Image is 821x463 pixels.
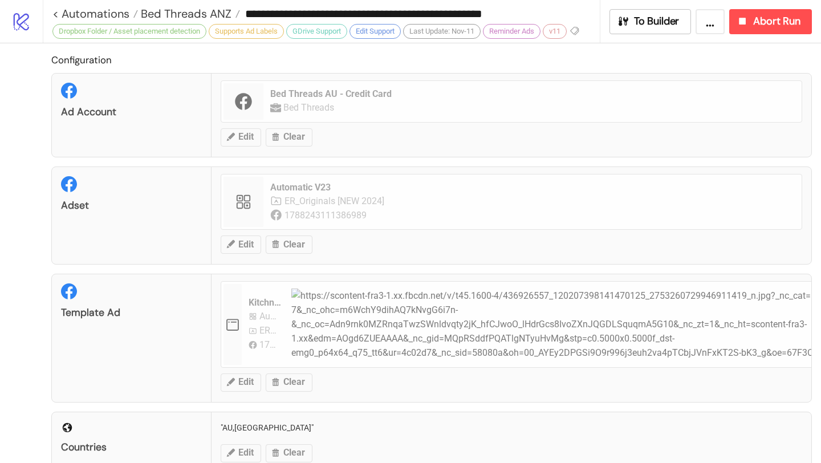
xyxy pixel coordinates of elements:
[634,15,680,28] span: To Builder
[286,24,347,39] div: GDrive Support
[696,9,725,34] button: ...
[52,8,138,19] a: < Automations
[543,24,567,39] div: v11
[483,24,540,39] div: Reminder Ads
[138,8,240,19] a: Bed Threads ANZ
[209,24,284,39] div: Supports Ad Labels
[349,24,401,39] div: Edit Support
[403,24,481,39] div: Last Update: Nov-11
[609,9,692,34] button: To Builder
[753,15,800,28] span: Abort Run
[51,52,812,67] h2: Configuration
[138,6,231,21] span: Bed Threads ANZ
[52,24,206,39] div: Dropbox Folder / Asset placement detection
[729,9,812,34] button: Abort Run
